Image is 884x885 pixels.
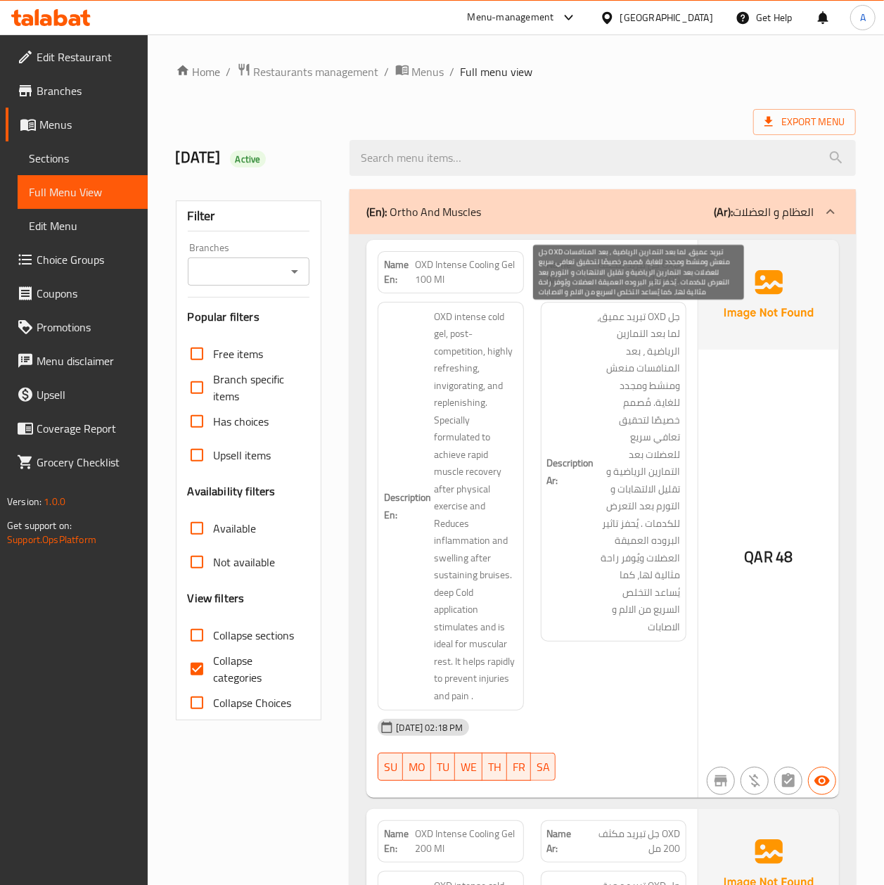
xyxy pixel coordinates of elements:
[214,413,269,430] span: Has choices
[455,753,482,781] button: WE
[214,627,295,644] span: Collapse sections
[461,757,477,777] span: WE
[176,63,221,80] a: Home
[350,140,856,176] input: search
[580,827,680,856] span: OXD جل تبريد مكثف 200 مل
[385,63,390,80] li: /
[18,209,148,243] a: Edit Menu
[620,10,713,25] div: [GEOGRAPHIC_DATA]
[214,652,299,686] span: Collapse categories
[698,240,839,350] img: Ae5nvW7+0k+MAAAAAElFTkSuQmCC
[285,262,305,281] button: Open
[434,308,517,705] span: OXD intense cold gel, post-competition, highly refreshing, invigorating, and replenishing. Specia...
[18,175,148,209] a: Full Menu View
[488,757,501,777] span: TH
[6,310,148,344] a: Promotions
[580,257,680,287] span: OXD جل تبريد مكثف 100 مل
[537,757,550,777] span: SA
[350,189,856,234] div: (En): Ortho And Muscles(Ar):العظام و العضلات
[37,319,136,336] span: Promotions
[482,753,507,781] button: TH
[431,753,455,781] button: TU
[37,82,136,99] span: Branches
[764,113,845,131] span: Export Menu
[808,767,836,795] button: Available
[403,753,431,781] button: MO
[188,483,276,499] h3: Availability filters
[176,147,333,168] h2: [DATE]
[412,63,444,80] span: Menus
[226,63,231,80] li: /
[230,151,267,167] div: Active
[7,530,96,549] a: Support.OpsPlatform
[468,9,554,26] div: Menu-management
[513,757,525,777] span: FR
[37,454,136,471] span: Grocery Checklist
[384,757,397,777] span: SU
[714,201,733,222] b: (Ar):
[753,109,856,135] span: Export Menu
[18,141,148,175] a: Sections
[6,344,148,378] a: Menu disclaimer
[745,543,773,571] span: QAR
[29,150,136,167] span: Sections
[547,454,594,489] strong: Description Ar:
[37,49,136,65] span: Edit Restaurant
[860,10,866,25] span: A
[39,116,136,133] span: Menus
[230,153,267,166] span: Active
[6,40,148,74] a: Edit Restaurant
[214,345,264,362] span: Free items
[707,767,735,795] button: Not branch specific item
[37,251,136,268] span: Choice Groups
[6,412,148,445] a: Coverage Report
[44,492,65,511] span: 1.0.0
[37,352,136,369] span: Menu disclaimer
[6,243,148,276] a: Choice Groups
[254,63,379,80] span: Restaurants management
[214,447,271,464] span: Upsell items
[507,753,531,781] button: FR
[461,63,533,80] span: Full menu view
[237,63,379,81] a: Restaurants management
[6,378,148,412] a: Upsell
[214,371,299,405] span: Branch specific items
[214,554,276,571] span: Not available
[6,445,148,479] a: Grocery Checklist
[188,309,310,325] h3: Popular filters
[6,276,148,310] a: Coupons
[774,767,802,795] button: Not has choices
[176,63,856,81] nav: breadcrumb
[437,757,449,777] span: TU
[214,694,292,711] span: Collapse Choices
[6,108,148,141] a: Menus
[366,203,481,220] p: Ortho And Muscles
[6,74,148,108] a: Branches
[409,757,425,777] span: MO
[188,590,245,606] h3: View filters
[395,63,444,81] a: Menus
[450,63,455,80] li: /
[29,184,136,200] span: Full Menu View
[366,201,387,222] b: (En):
[384,257,415,287] strong: Name En:
[188,201,310,231] div: Filter
[547,827,580,856] strong: Name Ar:
[547,257,580,287] strong: Name Ar:
[214,520,257,537] span: Available
[7,492,41,511] span: Version:
[741,767,769,795] button: Purchased item
[37,285,136,302] span: Coupons
[416,827,518,856] span: OXD Intense Cooling Gel 200 Ml
[29,217,136,234] span: Edit Menu
[37,420,136,437] span: Coverage Report
[714,203,814,220] p: العظام و العضلات
[390,721,468,734] span: [DATE] 02:18 PM
[597,308,680,636] span: جل OXD تبريد عميق، لما بعد التمارين الرياضية ، بعد المنافسات منعش ومنشط ومجدد للغاية. مُصمم خصيصً...
[531,753,556,781] button: SA
[384,489,431,523] strong: Description En:
[416,257,518,287] span: OXD Intense Cooling Gel 100 Ml
[37,386,136,403] span: Upsell
[776,543,793,571] span: 48
[7,516,72,535] span: Get support on:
